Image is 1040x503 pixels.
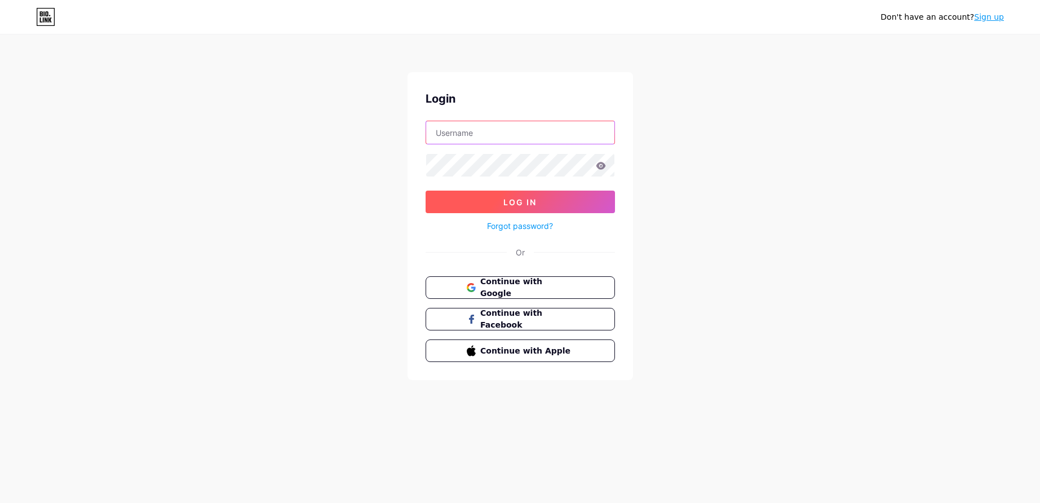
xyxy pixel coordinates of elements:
a: Forgot password? [487,220,553,232]
div: Login [426,90,615,107]
span: Continue with Facebook [480,307,573,331]
span: Continue with Apple [480,345,573,357]
span: Log In [503,197,537,207]
button: Continue with Apple [426,339,615,362]
button: Continue with Google [426,276,615,299]
div: Or [516,246,525,258]
button: Continue with Facebook [426,308,615,330]
a: Sign up [974,12,1004,21]
button: Log In [426,191,615,213]
input: Username [426,121,614,144]
div: Don't have an account? [880,11,1004,23]
span: Continue with Google [480,276,573,299]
